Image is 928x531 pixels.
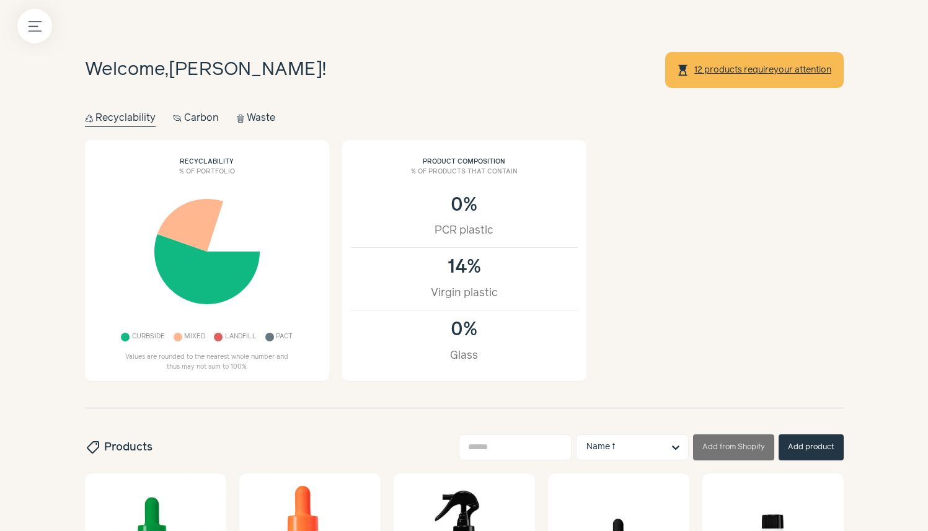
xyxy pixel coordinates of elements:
span: [PERSON_NAME] [169,61,322,79]
h2: Product composition [351,149,578,167]
h2: Products [85,439,152,455]
p: Values are rounded to the nearest whole number and thus may not sum to 100%. [120,353,294,372]
span: Landfill [225,330,257,344]
button: Add product [779,434,844,460]
h3: % of products that contain [351,167,578,186]
button: Carbon [173,110,219,127]
span: Mixed [184,330,205,344]
span: Curbside [132,330,165,344]
div: 0% [364,319,565,341]
h2: Recyclability [94,149,320,167]
span: Pact [276,330,293,344]
div: 14% [364,257,565,278]
h1: Welcome, ! [85,56,326,84]
span: sell [84,440,100,455]
div: Virgin plastic [364,285,565,301]
button: Waste [236,110,276,127]
button: Recyclability [85,110,156,127]
div: 0% [364,195,565,216]
a: 12 products requireyour attention [694,65,832,75]
button: Add from Shopify [693,434,774,460]
h3: % of portfolio [94,167,320,186]
div: Glass [364,348,565,364]
div: PCR plastic [364,222,565,239]
span: hourglass_top [676,64,689,77]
